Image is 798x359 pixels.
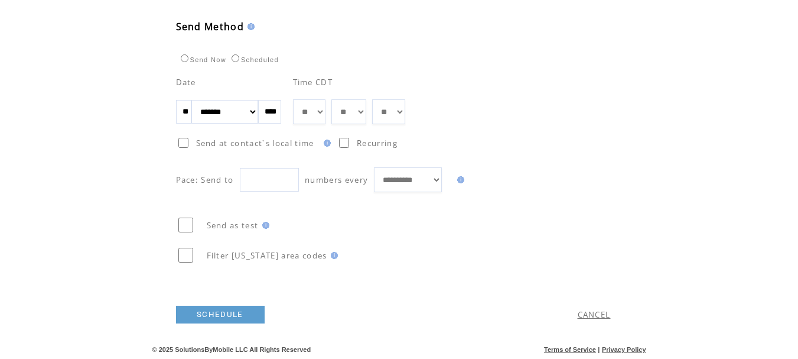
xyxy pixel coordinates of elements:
[176,20,245,33] span: Send Method
[454,176,464,183] img: help.gif
[176,174,234,185] span: Pace: Send to
[229,56,279,63] label: Scheduled
[152,346,311,353] span: © 2025 SolutionsByMobile LLC All Rights Reserved
[544,346,596,353] a: Terms of Service
[293,77,333,88] span: Time CDT
[305,174,368,185] span: numbers every
[327,252,338,259] img: help.gif
[320,140,331,147] img: help.gif
[207,250,327,261] span: Filter [US_STATE] area codes
[178,56,226,63] label: Send Now
[196,138,314,148] span: Send at contact`s local time
[357,138,398,148] span: Recurring
[176,77,196,88] span: Date
[578,309,611,320] a: CANCEL
[176,306,265,324] a: SCHEDULE
[259,222,269,229] img: help.gif
[232,54,239,62] input: Scheduled
[598,346,600,353] span: |
[207,220,259,231] span: Send as test
[602,346,646,353] a: Privacy Policy
[244,23,255,30] img: help.gif
[181,54,188,62] input: Send Now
